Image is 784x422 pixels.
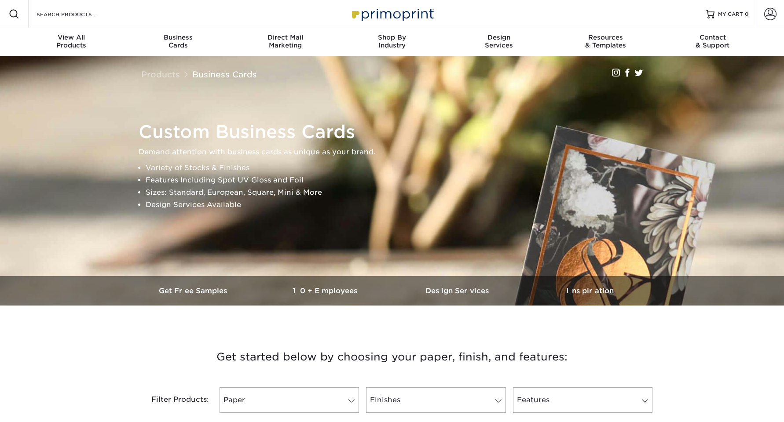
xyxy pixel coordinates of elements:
[339,33,446,41] span: Shop By
[192,69,257,79] a: Business Cards
[260,287,392,295] h3: 10+ Employees
[125,33,232,49] div: Cards
[366,387,506,413] a: Finishes
[125,28,232,56] a: BusinessCards
[718,11,743,18] span: MY CART
[659,33,766,41] span: Contact
[524,287,656,295] h3: Inspiration
[339,28,446,56] a: Shop ByIndustry
[445,33,552,49] div: Services
[146,199,653,211] li: Design Services Available
[392,276,524,306] a: Design Services
[445,28,552,56] a: DesignServices
[392,287,524,295] h3: Design Services
[220,387,359,413] a: Paper
[128,276,260,306] a: Get Free Samples
[552,33,659,49] div: & Templates
[552,28,659,56] a: Resources& Templates
[146,162,653,174] li: Variety of Stocks & Finishes
[659,28,766,56] a: Contact& Support
[348,4,436,23] img: Primoprint
[146,174,653,186] li: Features Including Spot UV Gloss and Foil
[552,33,659,41] span: Resources
[513,387,652,413] a: Features
[18,33,125,49] div: Products
[18,28,125,56] a: View AllProducts
[339,33,446,49] div: Industry
[445,33,552,41] span: Design
[139,121,653,142] h1: Custom Business Cards
[232,33,339,41] span: Direct Mail
[135,337,649,377] h3: Get started below by choosing your paper, finish, and features:
[139,146,653,158] p: Demand attention with business cards as unique as your brand.
[141,69,180,79] a: Products
[18,33,125,41] span: View All
[745,11,749,17] span: 0
[125,33,232,41] span: Business
[232,33,339,49] div: Marketing
[524,276,656,306] a: Inspiration
[232,28,339,56] a: Direct MailMarketing
[146,186,653,199] li: Sizes: Standard, European, Square, Mini & More
[128,387,216,413] div: Filter Products:
[260,276,392,306] a: 10+ Employees
[128,287,260,295] h3: Get Free Samples
[36,9,121,19] input: SEARCH PRODUCTS.....
[659,33,766,49] div: & Support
